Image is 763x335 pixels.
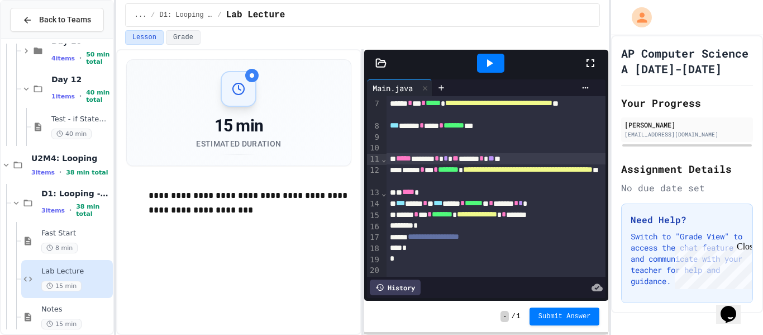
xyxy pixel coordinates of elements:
div: 14 [367,199,381,210]
span: 3 items [41,207,65,214]
div: [PERSON_NAME] [624,120,750,130]
button: Grade [166,30,201,45]
span: Fast Start [41,229,111,238]
h2: Your Progress [621,95,753,111]
span: 4 items [51,55,75,62]
div: [EMAIL_ADDRESS][DOMAIN_NAME] [624,130,750,139]
iframe: chat widget [670,242,752,289]
div: 12 [367,165,381,187]
span: - [500,311,509,322]
span: • [79,92,82,101]
h3: Need Help? [631,213,743,227]
div: 15 [367,210,381,221]
div: 13 [367,187,381,199]
span: D1: Looping - While Loops [41,188,111,199]
div: 10 [367,143,381,154]
div: No due date set [621,181,753,195]
button: Submit Answer [530,308,600,325]
span: 40 min total [86,89,111,103]
span: / [151,11,155,20]
iframe: chat widget [716,290,752,324]
span: • [59,168,61,177]
div: 20 [367,265,381,276]
div: 19 [367,254,381,266]
span: 38 min total [66,169,108,176]
span: Fold line [381,188,387,197]
div: My Account [620,4,655,30]
span: 15 min [41,281,82,291]
span: 15 min [41,319,82,329]
span: Lab Lecture [41,267,111,276]
span: U2M4: Looping [31,153,111,163]
span: 38 min total [76,203,111,218]
div: 17 [367,232,381,243]
span: 1 [517,312,521,321]
span: 40 min [51,129,92,139]
span: 1 items [51,93,75,100]
div: 7 [367,98,381,121]
span: Test - if Statements and Control Flow [51,115,111,124]
span: Back to Teams [39,14,91,26]
span: / [218,11,222,20]
div: Main.java [367,82,418,94]
button: Back to Teams [10,8,104,32]
span: • [79,54,82,63]
span: 3 items [31,169,55,176]
h1: AP Computer Science A [DATE]-[DATE] [621,45,753,77]
span: Day 12 [51,74,111,84]
span: 8 min [41,243,78,253]
span: Notes [41,305,111,314]
span: D1: Looping - While Loops [160,11,213,20]
p: Switch to "Grade View" to access the chat feature and communicate with your teacher for help and ... [631,231,743,287]
div: Main.java [367,79,432,96]
span: • [69,206,71,215]
span: / [511,312,515,321]
button: Lesson [125,30,164,45]
div: History [370,280,421,295]
div: 11 [367,154,381,165]
div: Chat with us now!Close [4,4,77,71]
span: Lab Lecture [226,8,285,22]
span: Fold line [381,154,387,163]
h2: Assignment Details [621,161,753,177]
span: 50 min total [86,51,111,65]
div: 15 min [196,116,281,136]
div: 9 [367,132,381,143]
span: ... [135,11,147,20]
div: Estimated Duration [196,138,281,149]
div: 18 [367,243,381,254]
div: 8 [367,121,381,132]
span: Submit Answer [538,312,591,321]
div: 16 [367,221,381,233]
